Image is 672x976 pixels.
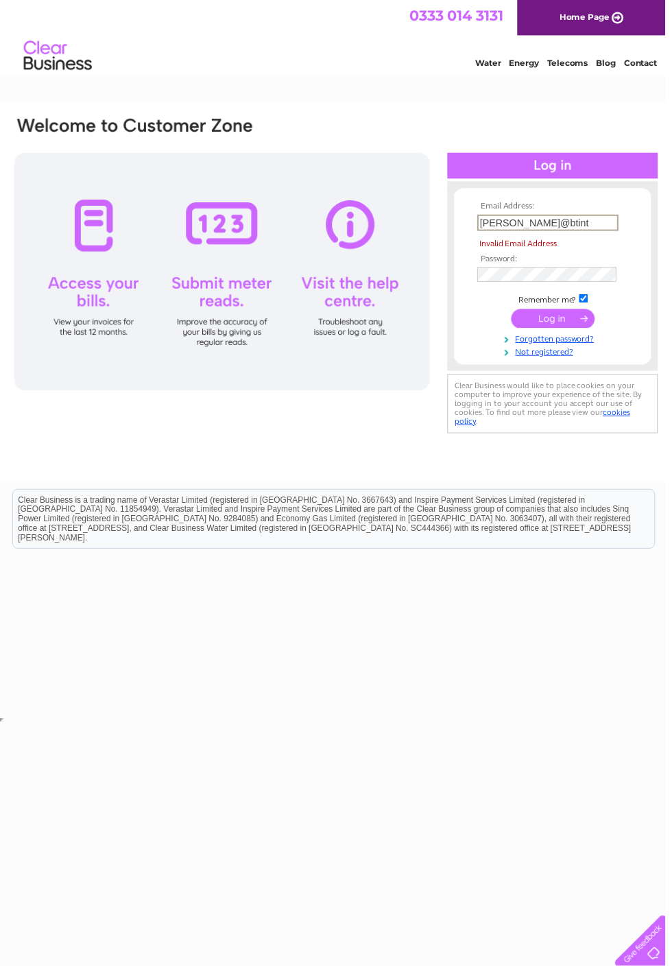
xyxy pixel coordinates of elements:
[13,8,661,67] div: Clear Business is a trading name of Verastar Limited (registered in [GEOGRAPHIC_DATA] No. 3667643...
[514,58,544,69] a: Energy
[480,58,506,69] a: Water
[413,7,508,24] a: 0333 014 3131
[553,58,594,69] a: Telecoms
[479,204,638,213] th: Email Address:
[459,412,636,430] a: cookies policy
[630,58,664,69] a: Contact
[484,241,562,251] span: Invalid Email Address
[482,348,638,361] a: Not registered?
[479,295,638,309] td: Remember me?
[452,378,664,438] div: Clear Business would like to place cookies on your computer to improve your experience of the sit...
[602,58,622,69] a: Blog
[482,335,638,348] a: Forgotten password?
[479,257,638,267] th: Password:
[516,312,601,331] input: Submit
[23,36,93,78] img: logo.png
